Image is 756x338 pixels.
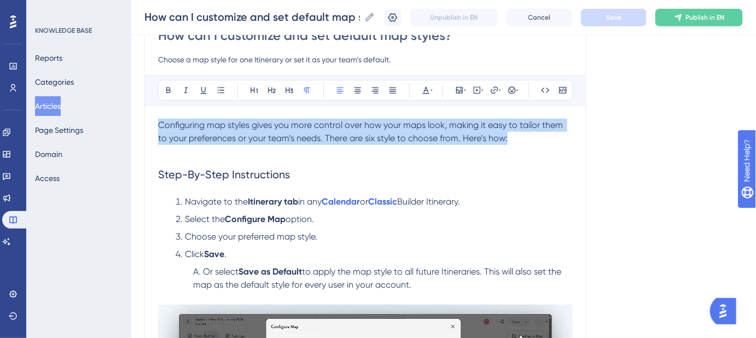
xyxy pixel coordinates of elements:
[35,26,92,35] div: KNOWLEDGE BASE
[35,48,62,68] button: Reports
[158,168,290,181] span: Step-By-Step Instructions
[185,231,317,242] span: Choose your preferred map style.
[410,9,498,26] button: Unpublish in EN
[185,249,204,259] span: Click
[26,3,68,16] span: Need Help?
[185,196,248,207] span: Navigate to the
[185,214,225,224] span: Select the
[581,9,647,26] button: Save
[397,196,460,207] span: Builder Itinerary.
[286,214,314,224] span: option.
[158,120,565,143] span: Configuring map styles gives you more control over how your maps look, making it easy to tailor t...
[606,13,621,22] span: Save
[35,96,61,116] button: Articles
[686,13,725,22] span: Publish in EN
[507,9,572,26] button: Cancel
[144,9,360,25] input: Article Name
[204,249,224,259] strong: Save
[368,196,397,207] a: Classic
[193,266,563,290] span: to apply the map style to all future Itineraries. This will also set the map as the default style...
[710,295,743,328] iframe: UserGuiding AI Assistant Launcher
[298,196,322,207] span: in any
[224,249,226,259] span: .
[158,27,573,44] input: Article Title
[528,13,551,22] span: Cancel
[225,214,286,224] strong: Configure Map
[239,266,302,277] strong: Save as Default
[203,266,239,277] span: Or select
[35,168,60,188] button: Access
[431,13,478,22] span: Unpublish in EN
[655,9,743,26] button: Publish in EN
[158,53,573,66] input: Article Description
[35,144,62,164] button: Domain
[322,196,360,207] a: Calendar
[35,120,83,140] button: Page Settings
[35,72,74,92] button: Categories
[360,196,368,207] span: or
[248,196,298,207] strong: Itinerary tab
